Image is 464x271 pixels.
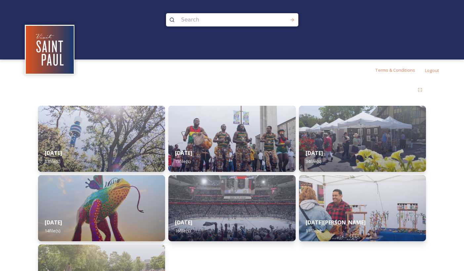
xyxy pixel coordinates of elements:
[175,228,190,234] span: 16 file(s)
[175,219,192,226] strong: [DATE]
[299,175,426,241] img: 15ede799-901a-4ed7-ab24-00c4f06acf6b.jpg
[299,106,426,172] img: c41a65bc-c2bf-4e59-8ee6-4dbdc2d057b4.jpg
[178,13,269,27] input: Search
[38,106,165,172] img: 01c9ace8-c75b-442c-8437-66614002f07b.jpg
[425,67,439,73] span: Logout
[45,149,62,157] strong: [DATE]
[45,158,60,164] span: 13 file(s)
[175,149,192,157] strong: [DATE]
[306,219,366,226] strong: [DATE][PERSON_NAME]
[168,175,295,241] img: 75c60a9b-fd63-46f2-a3df-238d9aa8c187.jpg
[306,149,323,157] strong: [DATE]
[175,158,190,164] span: 15 file(s)
[168,106,295,172] img: d5c18b07-b264-4605-ba00-ebbc9b1da292.jpg
[375,67,415,73] span: Terms & Conditions
[38,175,165,241] img: f129cfae-4a09-49e7-bf61-a25b17130a17.jpg
[45,228,60,234] span: 14 file(s)
[26,26,74,74] img: Visit%20Saint%20Paul%20Updated%20Profile%20Image.jpg
[45,219,62,226] strong: [DATE]
[306,158,321,164] span: 34 file(s)
[375,66,425,74] a: Terms & Conditions
[306,228,321,234] span: 11 file(s)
